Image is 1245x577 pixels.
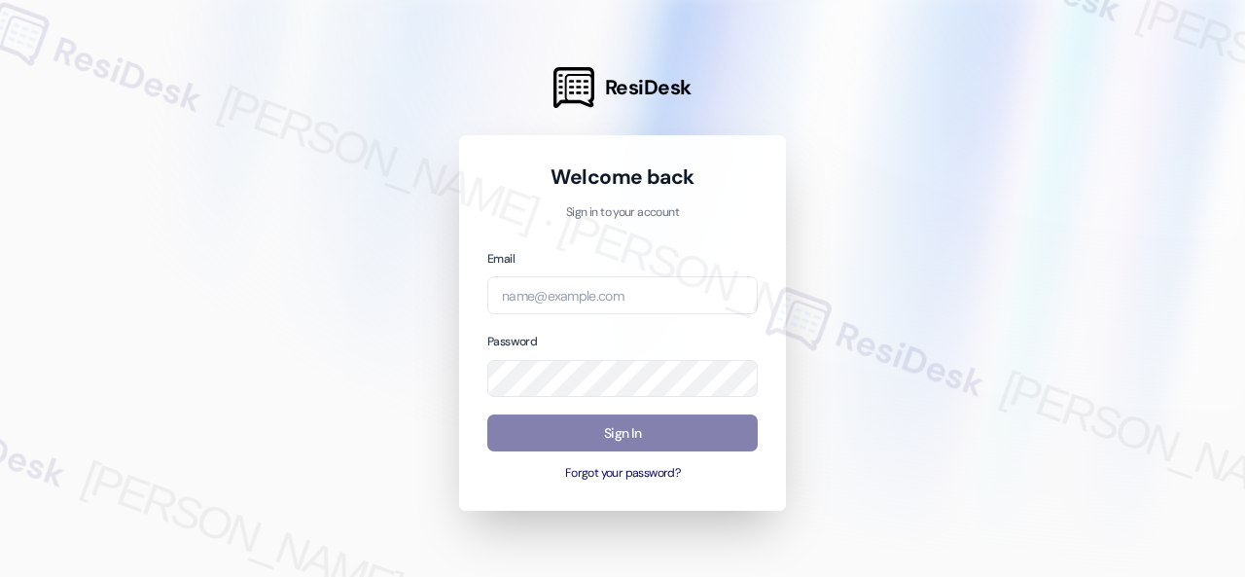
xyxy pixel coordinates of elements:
input: name@example.com [487,276,758,314]
h1: Welcome back [487,163,758,191]
label: Email [487,251,515,267]
p: Sign in to your account [487,204,758,222]
span: ResiDesk [605,74,692,101]
img: ResiDesk Logo [553,67,594,108]
button: Forgot your password? [487,465,758,483]
button: Sign In [487,415,758,452]
label: Password [487,334,537,349]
